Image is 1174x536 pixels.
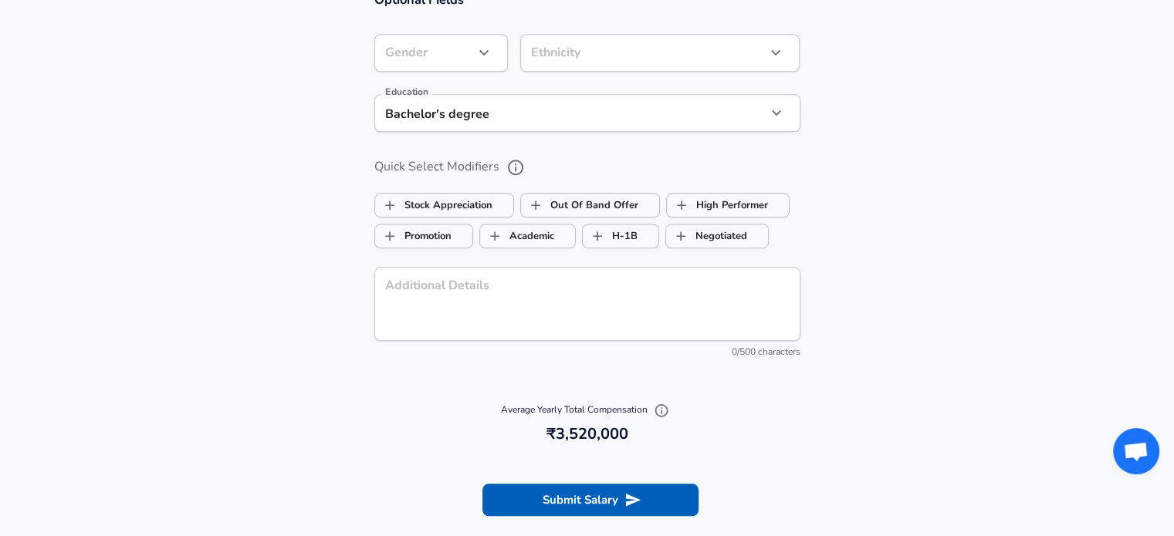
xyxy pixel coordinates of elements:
[501,403,673,416] span: Average Yearly Total Compensation
[381,422,794,447] h6: ₹3,520,000
[666,221,747,251] label: Negotiated
[375,221,404,251] span: Promotion
[375,190,492,220] label: Stock Appreciation
[582,224,659,248] button: H-1BH-1B
[521,190,550,220] span: Out Of Band Offer
[666,193,790,217] button: High PerformerHigh Performer
[374,193,514,217] button: Stock AppreciationStock Appreciation
[375,190,404,220] span: Stock Appreciation
[583,221,638,251] label: H-1B
[480,221,509,251] span: Academic
[583,221,612,251] span: H-1B
[375,221,452,251] label: Promotion
[666,221,695,251] span: Negotiated
[385,87,428,96] label: Education
[502,154,529,180] button: help
[479,224,576,248] button: AcademicAcademic
[667,190,768,220] label: High Performer
[521,190,638,220] label: Out Of Band Offer
[1113,428,1159,474] div: Open chat
[374,154,800,180] label: Quick Select Modifiers
[374,224,473,248] button: PromotionPromotion
[665,224,769,248] button: NegotiatedNegotiated
[480,221,554,251] label: Academic
[482,484,699,516] button: Submit Salary
[520,193,660,217] button: Out Of Band OfferOut Of Band Offer
[374,94,743,132] div: Bachelor's degree
[650,399,673,422] button: Explain Total Compensation
[374,345,800,360] div: 0/500 characters
[667,190,696,220] span: High Performer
